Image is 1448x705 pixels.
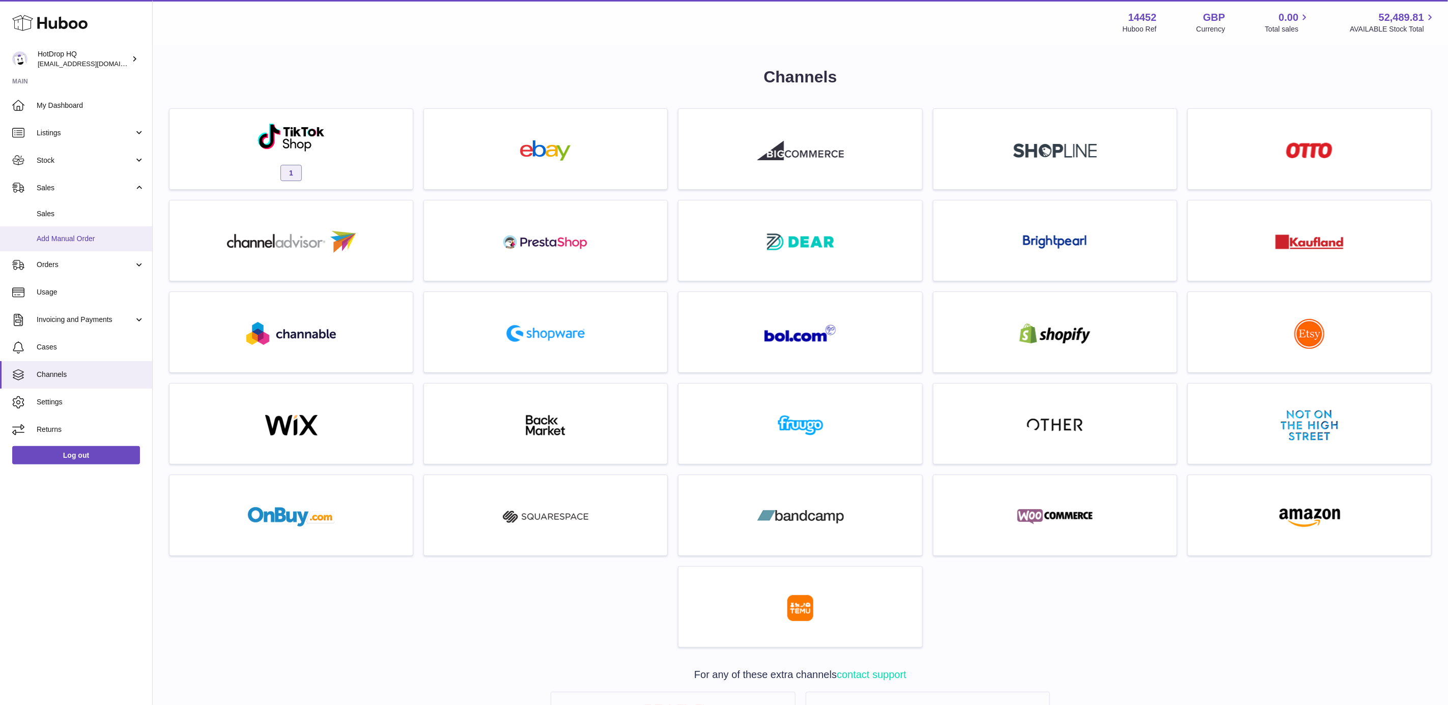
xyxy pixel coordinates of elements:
[1193,114,1426,184] a: roseta-otto
[757,415,844,435] img: fruugo
[429,114,662,184] a: ebay
[1294,318,1325,349] img: roseta-etsy
[37,370,145,379] span: Channels
[37,234,145,244] span: Add Manual Order
[175,114,408,184] a: roseta-tiktokshop 1
[1027,418,1083,433] img: other
[1197,24,1226,34] div: Currency
[939,389,1172,459] a: other
[1279,11,1299,24] span: 0.00
[502,415,589,435] img: backmarket
[37,128,134,138] span: Listings
[757,140,844,161] img: roseta-bigcommerce
[1193,480,1426,550] a: amazon
[37,397,145,407] span: Settings
[1281,410,1338,440] img: notonthehighstreet
[37,425,145,434] span: Returns
[757,507,844,527] img: bandcamp
[37,101,145,110] span: My Dashboard
[227,231,356,253] img: roseta-channel-advisor
[37,156,134,165] span: Stock
[429,389,662,459] a: backmarket
[429,480,662,550] a: squarespace
[37,342,145,352] span: Cases
[37,260,134,270] span: Orders
[787,595,813,621] img: roseta-temu
[37,183,134,193] span: Sales
[1203,11,1225,24] strong: GBP
[175,389,408,459] a: wix
[1128,11,1157,24] strong: 14452
[1013,143,1097,158] img: roseta-shopline
[1193,389,1426,459] a: notonthehighstreet
[38,60,150,68] span: [EMAIL_ADDRESS][DOMAIN_NAME]
[1265,11,1310,34] a: 0.00 Total sales
[246,322,336,345] img: roseta-channable
[175,480,408,550] a: onbuy
[12,446,140,464] a: Log out
[37,209,145,219] span: Sales
[175,205,408,276] a: roseta-channel-advisor
[684,114,917,184] a: roseta-bigcommerce
[684,572,917,642] a: roseta-temu
[429,205,662,276] a: roseta-prestashop
[684,297,917,367] a: roseta-bol
[12,51,27,67] img: internalAdmin-14452@internal.huboo.com
[169,66,1432,88] h1: Channels
[1275,234,1344,249] img: roseta-kaufland
[175,297,408,367] a: roseta-channable
[1012,507,1098,527] img: woocommerce
[37,287,145,297] span: Usage
[694,669,906,680] span: For any of these extra channels
[1286,142,1332,158] img: roseta-otto
[1350,24,1436,34] span: AVAILABLE Stock Total
[280,165,302,181] span: 1
[1379,11,1424,24] span: 52,489.81
[684,389,917,459] a: fruugo
[684,205,917,276] a: roseta-dear
[38,49,129,69] div: HotDrop HQ
[1193,205,1426,276] a: roseta-kaufland
[502,140,589,161] img: ebay
[1123,24,1157,34] div: Huboo Ref
[1023,235,1087,249] img: roseta-brightpearl
[502,507,589,527] img: squarespace
[37,315,134,325] span: Invoicing and Payments
[502,232,589,252] img: roseta-prestashop
[764,325,837,342] img: roseta-bol
[1265,24,1310,34] span: Total sales
[1193,297,1426,367] a: roseta-etsy
[1012,324,1098,344] img: shopify
[684,480,917,550] a: bandcamp
[939,297,1172,367] a: shopify
[429,297,662,367] a: roseta-shopware
[1350,11,1436,34] a: 52,489.81 AVAILABLE Stock Total
[257,123,326,152] img: roseta-tiktokshop
[764,230,837,253] img: roseta-dear
[939,114,1172,184] a: roseta-shopline
[837,669,906,680] a: contact support
[1266,507,1353,527] img: amazon
[939,205,1172,276] a: roseta-brightpearl
[248,507,334,527] img: onbuy
[502,321,589,346] img: roseta-shopware
[248,415,334,435] img: wix
[939,480,1172,550] a: woocommerce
